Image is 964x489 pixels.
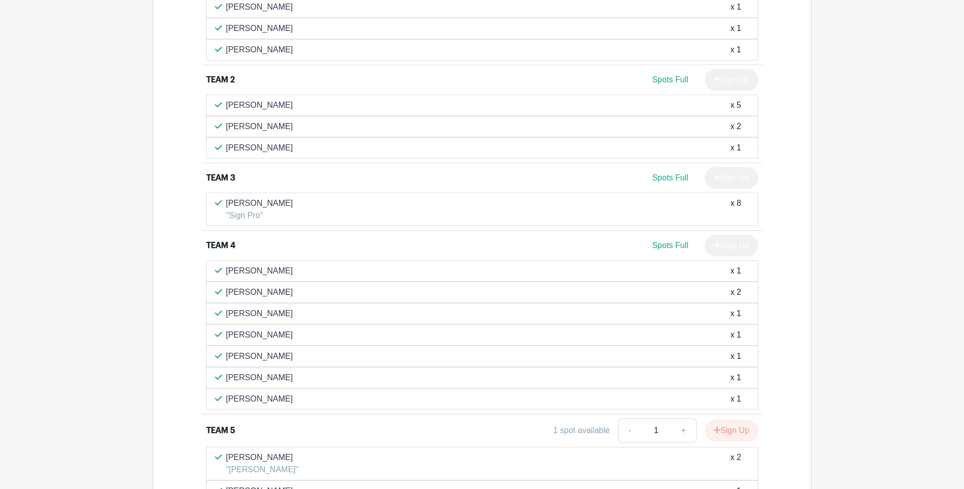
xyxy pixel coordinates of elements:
p: [PERSON_NAME] [226,286,293,298]
div: x 2 [730,286,741,298]
div: 1 spot available [553,424,610,437]
div: x 2 [730,451,741,476]
div: TEAM 3 [206,172,235,184]
p: "Sign Pro" [226,209,293,222]
p: [PERSON_NAME] [226,308,293,320]
div: x 1 [730,350,741,362]
div: TEAM 5 [206,424,235,437]
div: x 2 [730,120,741,133]
div: TEAM 4 [206,239,235,252]
div: x 1 [730,265,741,277]
p: [PERSON_NAME] [226,1,293,13]
div: TEAM 2 [206,74,235,86]
div: x 1 [730,22,741,35]
p: [PERSON_NAME] [226,393,293,405]
div: x 1 [730,308,741,320]
a: + [671,418,696,443]
p: [PERSON_NAME] [226,350,293,362]
span: Spots Full [652,241,688,250]
div: x 8 [730,197,741,222]
p: [PERSON_NAME] [226,451,299,464]
button: Sign Up [705,420,758,441]
span: Spots Full [652,173,688,182]
div: x 5 [730,99,741,111]
p: [PERSON_NAME] [226,22,293,35]
div: x 1 [730,393,741,405]
div: x 1 [730,329,741,341]
div: x 1 [730,44,741,56]
div: x 1 [730,142,741,154]
p: [PERSON_NAME] [226,99,293,111]
p: "[PERSON_NAME]" [226,464,299,476]
p: [PERSON_NAME] [226,44,293,56]
p: [PERSON_NAME] [226,142,293,154]
p: [PERSON_NAME] [226,372,293,384]
a: - [618,418,641,443]
p: [PERSON_NAME] [226,265,293,277]
p: [PERSON_NAME] [226,329,293,341]
div: x 1 [730,1,741,13]
span: Spots Full [652,75,688,84]
p: [PERSON_NAME] [226,120,293,133]
div: x 1 [730,372,741,384]
p: [PERSON_NAME] [226,197,293,209]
